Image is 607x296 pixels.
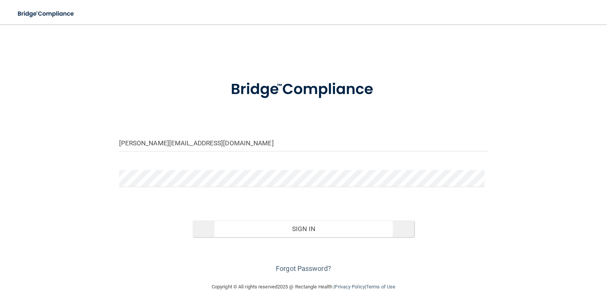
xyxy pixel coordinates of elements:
[335,284,365,290] a: Privacy Policy
[119,134,488,151] input: Email
[276,265,331,272] a: Forgot Password?
[11,6,81,22] img: bridge_compliance_login_screen.278c3ca4.svg
[193,220,414,237] button: Sign In
[366,284,395,290] a: Terms of Use
[215,70,392,109] img: bridge_compliance_login_screen.278c3ca4.svg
